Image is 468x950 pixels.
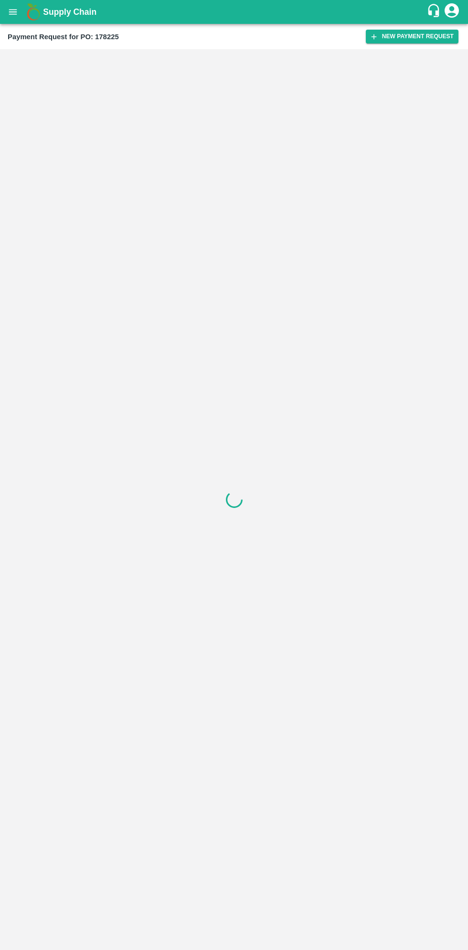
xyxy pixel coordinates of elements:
[426,3,443,21] div: customer-support
[8,33,119,41] b: Payment Request for PO: 178225
[443,2,460,22] div: account of current user
[43,5,426,19] a: Supply Chain
[43,7,96,17] b: Supply Chain
[24,2,43,22] img: logo
[366,30,458,43] button: New Payment Request
[2,1,24,23] button: open drawer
